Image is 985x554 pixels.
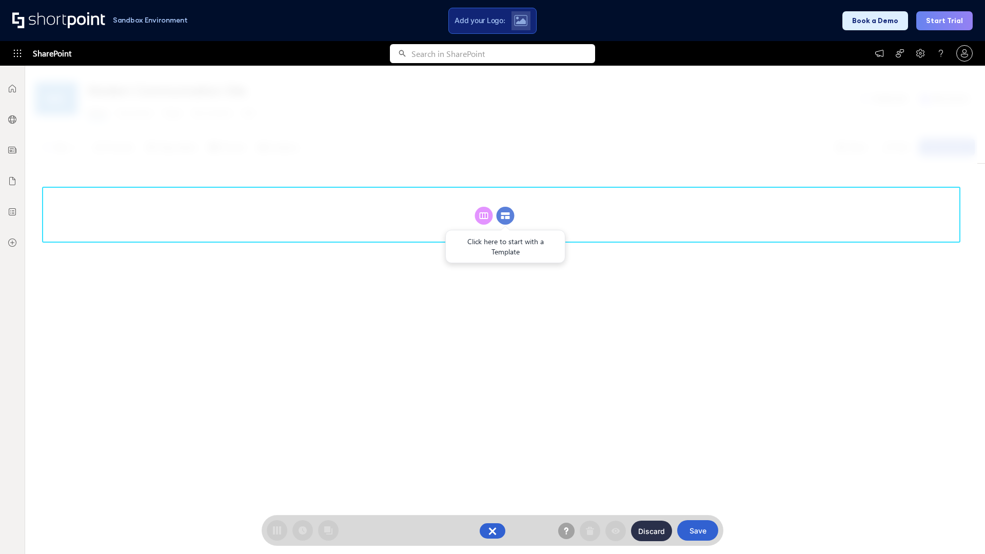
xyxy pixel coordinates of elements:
[631,521,672,541] button: Discard
[411,44,595,63] input: Search in SharePoint
[916,11,973,30] button: Start Trial
[33,41,71,66] span: SharePoint
[800,435,985,554] iframe: Chat Widget
[113,17,188,23] h1: Sandbox Environment
[455,16,505,25] span: Add your Logo:
[842,11,908,30] button: Book a Demo
[677,520,718,541] button: Save
[514,15,527,26] img: Upload logo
